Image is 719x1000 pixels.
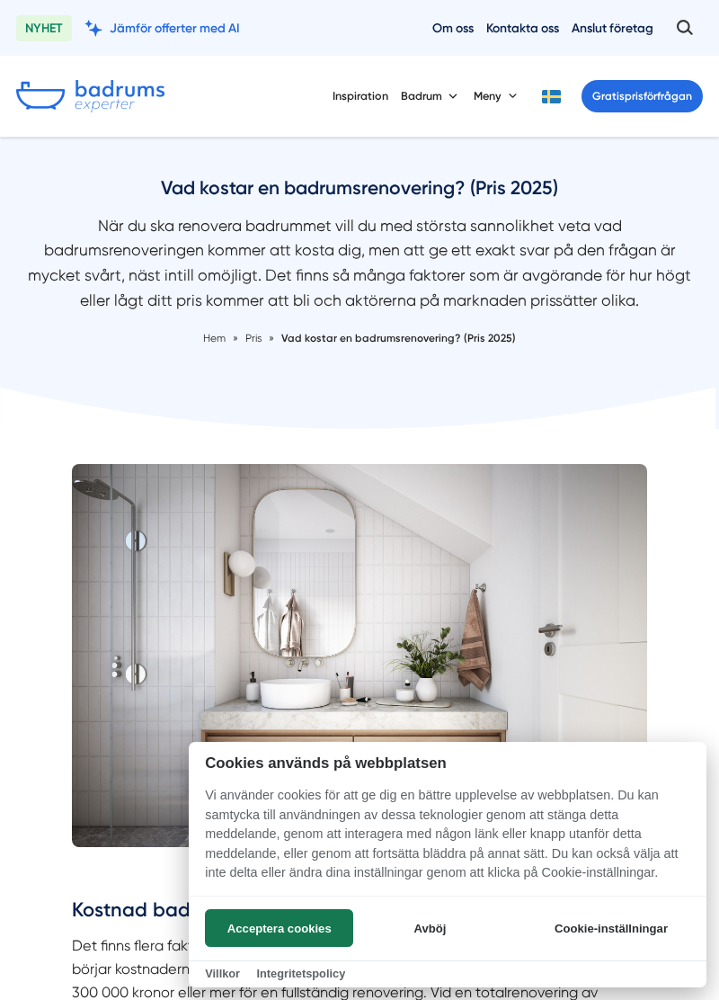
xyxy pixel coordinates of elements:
[189,754,706,772] h2: Cookies används på webbplatsen
[532,909,689,947] button: Cookie-inställningar
[205,967,240,980] a: Villkor
[256,967,345,980] a: Integritetspolicy
[359,909,502,947] button: Avböj
[205,909,353,947] button: Acceptera cookies
[189,786,706,896] p: Vi använder cookies för att ge dig en bättre upplevelse av webbplatsen. Du kan samtycka till anvä...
